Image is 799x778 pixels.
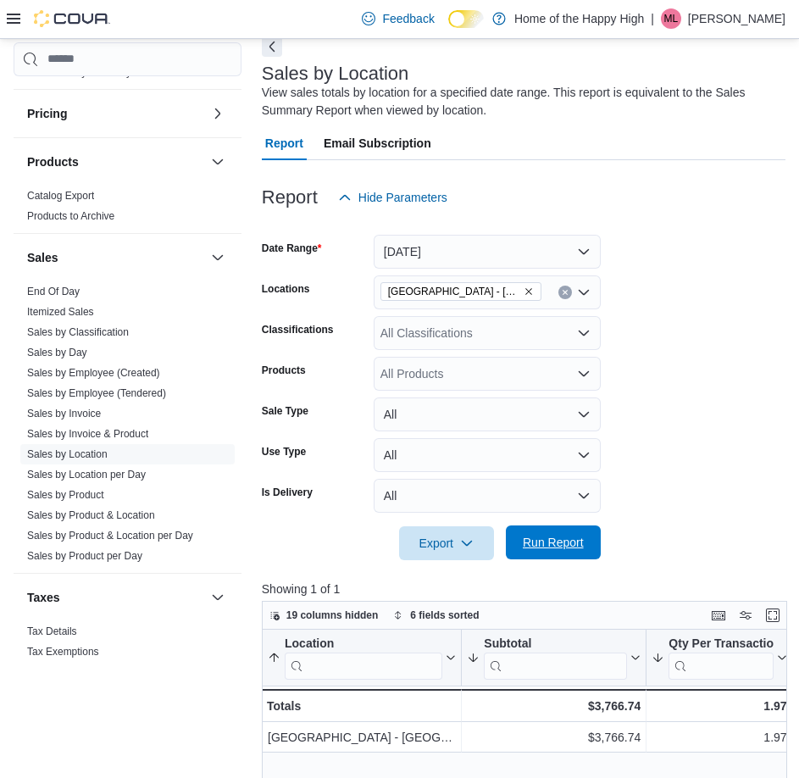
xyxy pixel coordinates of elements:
[262,323,334,336] label: Classifications
[331,181,454,214] button: Hide Parameters
[27,469,146,481] a: Sales by Location per Day
[652,696,786,716] div: 1.97
[27,326,129,338] a: Sales by Classification
[358,189,447,206] span: Hide Parameters
[448,28,449,29] span: Dark Mode
[27,625,77,637] a: Tax Details
[27,530,193,542] a: Sales by Product & Location per Day
[27,286,80,297] a: End Of Day
[652,636,786,679] button: Qty Per Transaction
[27,249,58,266] h3: Sales
[374,479,601,513] button: All
[27,509,155,521] a: Sales by Product & Location
[652,727,786,747] div: 1.97
[669,636,773,652] div: Qty Per Transaction
[286,609,379,622] span: 19 columns hidden
[399,526,494,560] button: Export
[524,286,534,297] button: Remove Battleford - Battleford Crossing - Fire & Flower from selection in this group
[763,605,783,625] button: Enter fullscreen
[27,210,114,222] a: Products to Archive
[285,636,442,679] div: Location
[577,286,591,299] button: Open list of options
[27,153,79,170] h3: Products
[285,636,442,652] div: Location
[262,486,313,499] label: Is Delivery
[27,386,166,400] span: Sales by Employee (Tendered)
[27,347,87,358] a: Sales by Day
[208,103,228,124] button: Pricing
[208,152,228,172] button: Products
[262,404,308,418] label: Sale Type
[448,10,484,28] input: Dark Mode
[27,625,77,638] span: Tax Details
[374,235,601,269] button: [DATE]
[27,105,67,122] h3: Pricing
[735,605,756,625] button: Display options
[410,609,479,622] span: 6 fields sorted
[324,126,431,160] span: Email Subscription
[27,428,148,440] a: Sales by Invoice & Product
[467,727,641,747] div: $3,766.74
[661,8,681,29] div: Marsha Lewis
[558,286,572,299] button: Clear input
[262,187,318,208] h3: Report
[651,8,654,29] p: |
[380,282,541,301] span: Battleford - Battleford Crossing - Fire & Flower
[262,445,306,458] label: Use Type
[268,636,456,679] button: Location
[467,696,641,716] div: $3,766.74
[409,526,484,560] span: Export
[27,408,101,420] a: Sales by Invoice
[27,105,204,122] button: Pricing
[27,447,108,461] span: Sales by Location
[27,407,101,420] span: Sales by Invoice
[382,10,434,27] span: Feedback
[669,636,773,679] div: Qty Per Transaction
[27,448,108,460] a: Sales by Location
[208,587,228,608] button: Taxes
[265,126,303,160] span: Report
[27,249,204,266] button: Sales
[27,346,87,359] span: Sales by Day
[484,636,627,652] div: Subtotal
[267,696,456,716] div: Totals
[262,581,793,597] p: Showing 1 of 1
[523,534,584,551] span: Run Report
[27,489,104,501] a: Sales by Product
[262,64,409,84] h3: Sales by Location
[27,589,204,606] button: Taxes
[708,605,729,625] button: Keyboard shortcuts
[14,281,241,573] div: Sales
[577,367,591,381] button: Open list of options
[27,589,60,606] h3: Taxes
[27,153,204,170] button: Products
[27,387,166,399] a: Sales by Employee (Tendered)
[27,305,94,319] span: Itemized Sales
[14,186,241,233] div: Products
[262,364,306,377] label: Products
[14,621,241,669] div: Taxes
[467,636,641,679] button: Subtotal
[514,8,644,29] p: Home of the Happy High
[27,645,99,659] span: Tax Exemptions
[27,325,129,339] span: Sales by Classification
[577,326,591,340] button: Open list of options
[27,488,104,502] span: Sales by Product
[268,727,456,747] div: [GEOGRAPHIC_DATA] - [GEOGRAPHIC_DATA] - Fire & Flower
[355,2,441,36] a: Feedback
[27,306,94,318] a: Itemized Sales
[262,84,777,119] div: View sales totals by location for a specified date range. This report is equivalent to the Sales ...
[374,397,601,431] button: All
[27,190,94,202] a: Catalog Export
[374,438,601,472] button: All
[27,189,94,203] span: Catalog Export
[27,646,99,658] a: Tax Exemptions
[388,283,520,300] span: [GEOGRAPHIC_DATA] - [GEOGRAPHIC_DATA] - Fire & Flower
[262,36,282,57] button: Next
[34,10,110,27] img: Cova
[27,427,148,441] span: Sales by Invoice & Product
[27,209,114,223] span: Products to Archive
[27,367,160,379] a: Sales by Employee (Created)
[262,242,322,255] label: Date Range
[386,605,486,625] button: 6 fields sorted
